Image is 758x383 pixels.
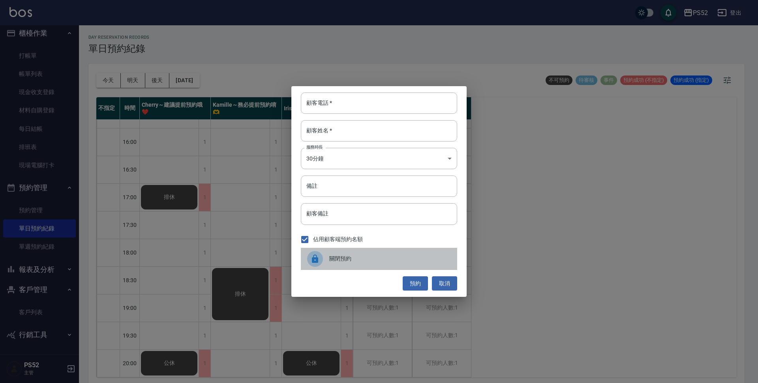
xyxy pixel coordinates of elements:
[403,276,428,291] button: 預約
[329,255,451,263] span: 關閉預約
[301,248,457,270] div: 關閉預約
[306,144,323,150] label: 服務時長
[313,235,363,243] span: 佔用顧客端預約名額
[432,276,457,291] button: 取消
[301,148,457,169] div: 30分鐘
